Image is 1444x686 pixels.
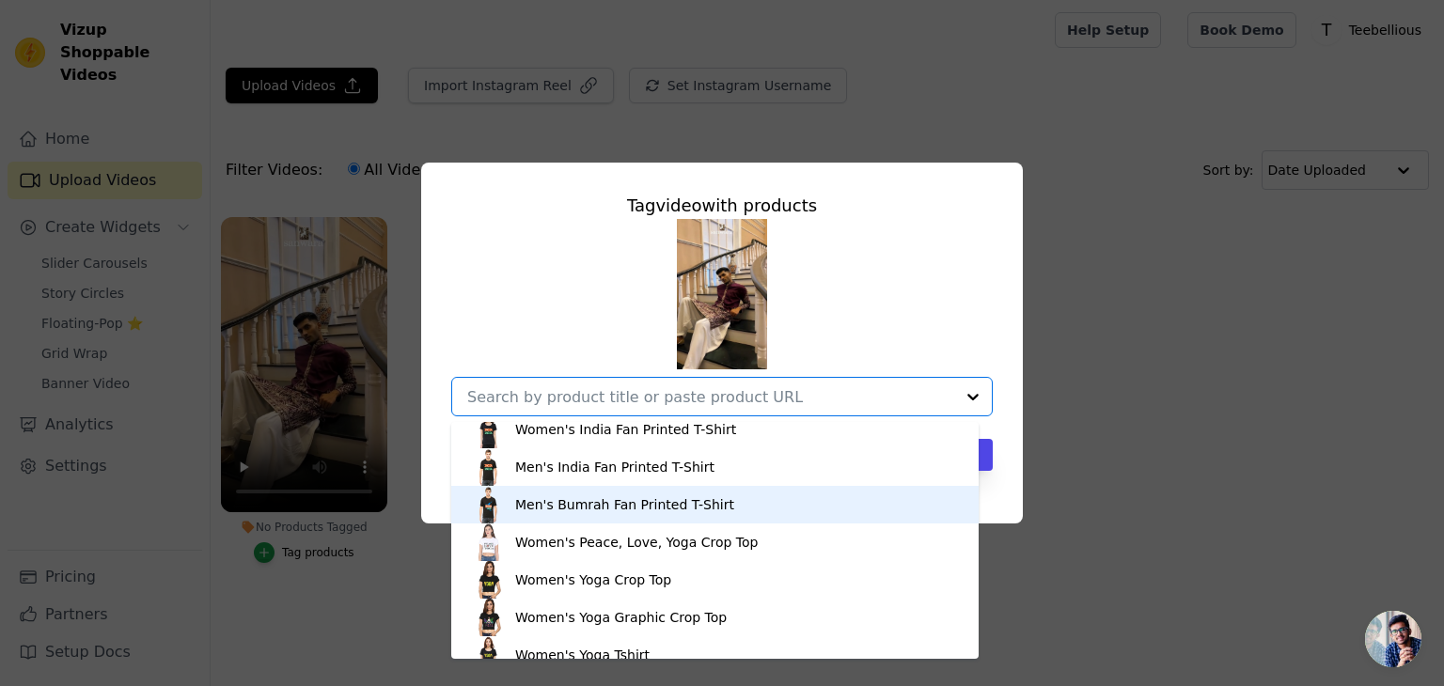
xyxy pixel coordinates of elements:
div: Women's Yoga Crop Top [515,570,671,589]
div: Women's Peace, Love, Yoga Crop Top [515,533,759,552]
input: Search by product title or paste product URL [467,388,954,406]
img: product thumbnail [470,448,508,486]
img: product thumbnail [470,636,508,674]
img: product thumbnail [470,561,508,599]
div: Women's Yoga Tshirt [515,646,650,664]
div: Women's Yoga Graphic Crop Top [515,608,727,627]
img: product thumbnail [470,599,508,636]
img: product thumbnail [470,486,508,523]
img: product thumbnail [470,411,508,448]
div: Women's India Fan Printed T-Shirt [515,420,736,439]
div: Men's Bumrah Fan Printed T-Shirt [515,495,734,514]
div: Men's India Fan Printed T-Shirt [515,458,714,476]
img: reel-preview-9hsh4s-kz.myshopify.com-3667862928088523260_1208106447.jpeg [677,219,767,369]
img: product thumbnail [470,523,508,561]
a: Open chat [1365,611,1421,667]
div: Tag video with products [451,193,993,219]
